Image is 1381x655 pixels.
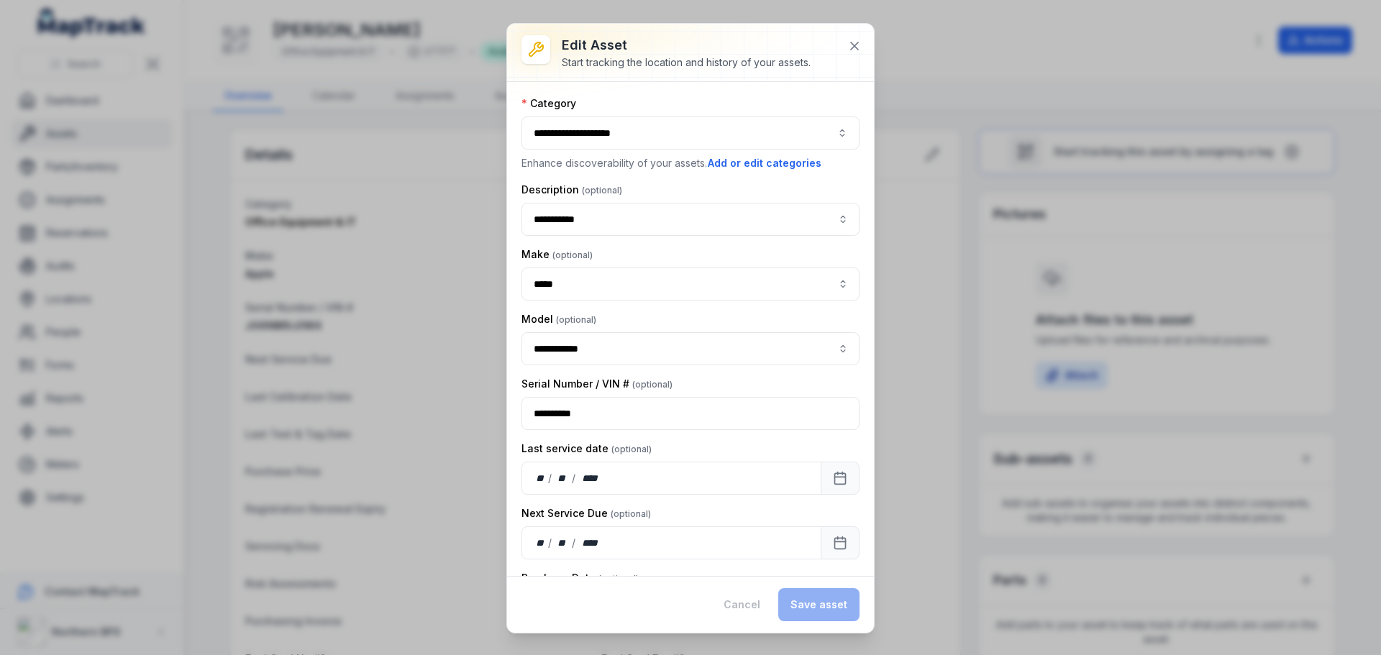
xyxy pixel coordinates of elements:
[521,377,673,391] label: Serial Number / VIN #
[707,155,822,171] button: Add or edit categories
[521,441,652,456] label: Last service date
[821,462,860,495] button: Calendar
[534,536,548,550] div: day,
[553,536,573,550] div: month,
[521,155,860,171] p: Enhance discoverability of your assets.
[521,312,596,326] label: Model
[577,536,603,550] div: year,
[521,96,576,111] label: Category
[534,471,548,485] div: day,
[562,35,811,55] h3: Edit asset
[521,203,860,236] input: asset-edit:description-label
[572,536,577,550] div: /
[521,183,622,197] label: Description
[521,267,860,301] input: asset-edit:cf[d2fa06e0-ee1f-4c79-bc0a-fc4e3d384b2f]-label
[521,332,860,365] input: asset-edit:cf[0eba6346-9018-42ab-a2f3-9be95ac6e0a8]-label
[577,471,603,485] div: year,
[521,506,651,521] label: Next Service Due
[553,471,573,485] div: month,
[562,55,811,70] div: Start tracking the location and history of your assets.
[548,471,553,485] div: /
[521,247,593,262] label: Make
[572,471,577,485] div: /
[521,571,639,585] label: Purchase Date
[548,536,553,550] div: /
[821,526,860,559] button: Calendar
